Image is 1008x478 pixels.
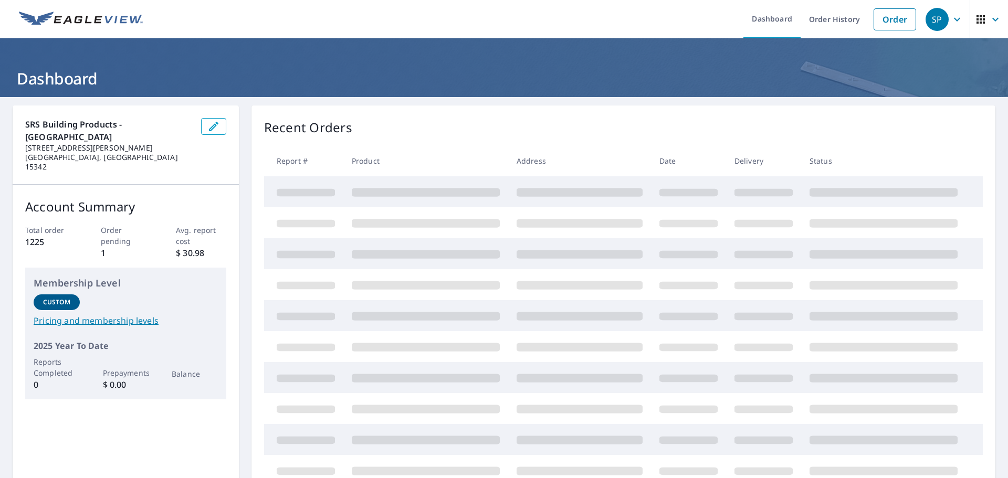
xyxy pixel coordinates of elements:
p: [GEOGRAPHIC_DATA], [GEOGRAPHIC_DATA] 15342 [25,153,193,172]
th: Address [508,145,651,176]
p: 0 [34,378,80,391]
div: SP [926,8,949,31]
p: Membership Level [34,276,218,290]
p: $ 30.98 [176,247,226,259]
a: Order [874,8,916,30]
h1: Dashboard [13,68,995,89]
p: SRS Building Products - [GEOGRAPHIC_DATA] [25,118,193,143]
th: Status [801,145,966,176]
th: Delivery [726,145,801,176]
p: Order pending [101,225,151,247]
img: EV Logo [19,12,143,27]
th: Date [651,145,726,176]
a: Pricing and membership levels [34,314,218,327]
p: Avg. report cost [176,225,226,247]
p: Custom [43,298,70,307]
th: Report # [264,145,343,176]
p: Balance [172,368,218,379]
p: [STREET_ADDRESS][PERSON_NAME] [25,143,193,153]
p: Prepayments [103,367,149,378]
p: Reports Completed [34,356,80,378]
p: 1225 [25,236,76,248]
p: Recent Orders [264,118,352,137]
p: Account Summary [25,197,226,216]
th: Product [343,145,508,176]
p: 1 [101,247,151,259]
p: Total order [25,225,76,236]
p: 2025 Year To Date [34,339,218,352]
p: $ 0.00 [103,378,149,391]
